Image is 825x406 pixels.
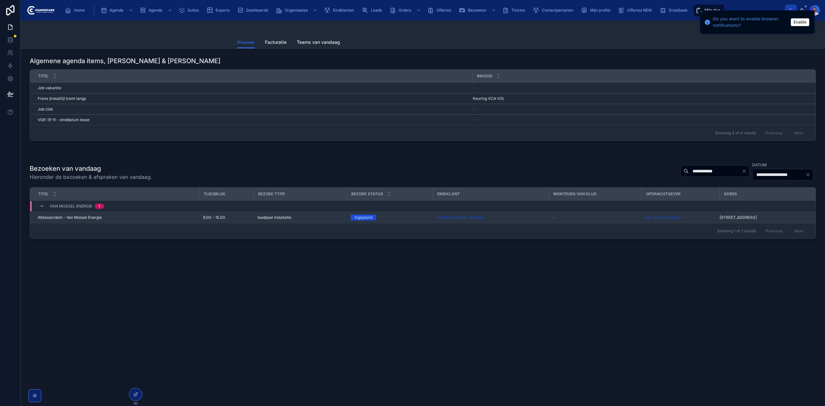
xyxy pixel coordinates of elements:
[246,8,268,13] span: Dashboards
[30,56,220,65] h1: Algemene agenda items, [PERSON_NAME] & [PERSON_NAME]
[473,85,477,91] span: --
[752,162,767,168] label: Datum
[38,117,469,122] a: VGK-31-R - einddatum lease
[257,215,343,220] a: laadpaal installatie
[425,5,456,16] a: Offertes
[38,117,90,122] span: VGK-31-R - einddatum lease
[203,215,225,220] span: 9.00 - 15.00
[258,191,285,197] span: Bezoek type
[204,191,226,197] span: Tijdsblok
[285,8,308,13] span: Organisaties
[477,73,492,79] span: Inhoud
[724,191,737,197] span: Adres
[500,5,529,16] a: Tickets
[274,5,321,16] a: Organisaties
[590,8,610,13] span: Mijn profiel
[237,39,255,45] span: Klussen
[371,8,382,13] span: Leads
[669,8,688,13] span: Draaiboek
[720,215,757,220] span: [STREET_ADDRESS]
[38,73,49,79] span: Titel
[437,191,460,197] span: Eindklant
[74,8,85,13] span: Home
[138,5,175,16] a: Agenda
[645,215,681,220] a: Van Mossel Energie
[531,5,578,16] a: Contactpersonen
[60,3,785,17] div: scrollable content
[473,117,807,122] a: --
[805,172,813,177] button: Clear
[627,8,652,13] span: Offertes NEW
[457,5,499,16] a: Bezoeken
[388,5,424,16] a: Orders
[265,39,286,45] span: Facturatie
[715,130,756,136] span: Showing 4 of 4 results
[553,215,557,220] span: --
[38,107,469,112] a: Job ziek
[645,215,715,220] a: Van Mossel Energie
[38,191,49,197] span: Titel
[616,5,656,16] a: Offertes NEW
[511,8,525,13] span: Tickets
[216,8,229,13] span: Exports
[235,5,273,16] a: Dashboards
[38,215,195,220] a: Alblasserdam - Van Mossel Energie
[351,191,383,197] span: Bezoek status
[354,215,372,220] div: Ingepland
[436,8,451,13] span: Offertes
[473,107,807,112] a: --
[149,8,162,13] span: Agenda
[468,8,486,13] span: Bezoeken
[99,5,136,16] a: Agenda
[38,96,469,101] a: Frans (installQ) komt langs
[38,96,86,101] span: Frans (installQ) komt langs
[473,96,505,101] span: Keuring VCA VOL
[713,16,789,28] div: Do you want to enable browser notifications?
[553,191,597,197] span: Monteurs van klus
[38,85,61,91] span: Job vakantie
[473,96,807,101] a: Keuring VCA VOL
[698,8,704,15] button: Close toast
[437,215,483,220] a: [PERSON_NAME] (#8708)
[717,228,756,234] span: Showing 1 of 1 results
[473,117,477,122] span: --
[265,36,286,49] a: Facturatie
[694,5,724,16] a: Mijn dag
[30,173,152,181] span: Hieronder de bezoeken & afspraken van vandaag.
[399,8,411,13] span: Orders
[177,5,203,16] a: Suites
[99,204,100,209] div: 1
[473,85,807,91] a: --
[50,204,92,209] span: Van Mossel Energie
[720,215,807,220] a: [STREET_ADDRESS]
[360,5,386,16] a: Leads
[63,5,89,16] a: Home
[257,215,291,220] span: laadpaal installatie
[658,5,692,16] a: Draaiboek
[188,8,199,13] span: Suites
[205,5,234,16] a: Exports
[30,164,152,173] h1: Bezoeken van vandaag
[553,215,637,220] a: --
[646,191,681,197] span: Opdrachtgever
[579,5,615,16] a: Mijn profiel
[110,8,123,13] span: Agenda
[297,39,340,45] span: Teams van vandaag
[297,36,340,49] a: Teams van vandaag
[791,18,809,26] button: Enable
[26,5,54,15] img: App logo
[473,107,477,112] span: --
[38,107,53,112] span: Job ziek
[38,215,102,220] span: Alblasserdam - Van Mossel Energie
[203,215,250,220] a: 9.00 - 15.00
[38,85,469,91] a: Job vakantie
[322,5,359,16] a: Eindklanten
[351,215,429,220] a: Ingepland
[742,169,749,174] button: Clear
[333,8,354,13] span: Eindklanten
[542,8,573,13] span: Contactpersonen
[237,36,255,49] a: Klussen
[437,215,545,220] a: [PERSON_NAME] (#8708)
